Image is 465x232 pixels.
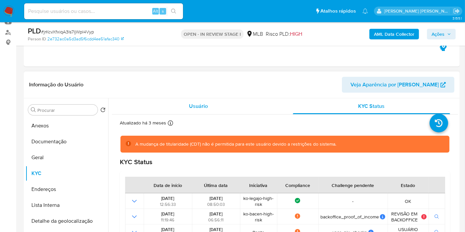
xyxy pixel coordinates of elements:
button: AML Data Collector [369,29,419,39]
span: s [162,8,164,14]
b: PLD [28,25,41,36]
div: MLB [246,30,263,38]
span: Usuário [189,102,208,110]
button: search-icon [167,7,180,16]
span: Atalhos rápidos [320,8,356,15]
button: Procurar [31,107,36,113]
a: Notificações [362,8,368,14]
span: Alt [153,8,158,14]
button: Geral [25,150,108,165]
button: Anexos [25,118,108,134]
input: Pesquise usuários ou casos... [24,7,183,16]
p: OPEN - IN REVIEW STAGE I [181,29,244,39]
b: Person ID [28,36,46,42]
span: 3.155.1 [452,16,462,21]
span: # jrKcvXfxiqA3Is7ljWpI4Vyp [41,28,94,35]
span: KYC Status [358,102,385,110]
b: AML Data Collector [374,29,414,39]
p: Atualizado há 3 meses [120,120,166,126]
a: 2e732ac0a5d3ad5f6cdd4ee51afac340 [47,36,124,42]
button: KYC [25,165,108,181]
span: Risco PLD: [266,30,302,38]
button: Documentação [25,134,108,150]
span: Veja Aparência por [PERSON_NAME] [350,77,439,93]
button: Lista Interna [25,197,108,213]
p: leticia.merlin@mercadolivre.com [384,8,451,14]
span: Ações [432,29,444,39]
button: Ações [427,29,456,39]
button: Detalhe da geolocalização [25,213,108,229]
span: HIGH [290,30,302,38]
a: Sair [453,8,460,15]
button: Retornar ao pedido padrão [100,107,106,115]
input: Procurar [37,107,95,113]
button: Veja Aparência por [PERSON_NAME] [342,77,454,93]
button: Endereços [25,181,108,197]
h1: Informação do Usuário [29,81,83,88]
